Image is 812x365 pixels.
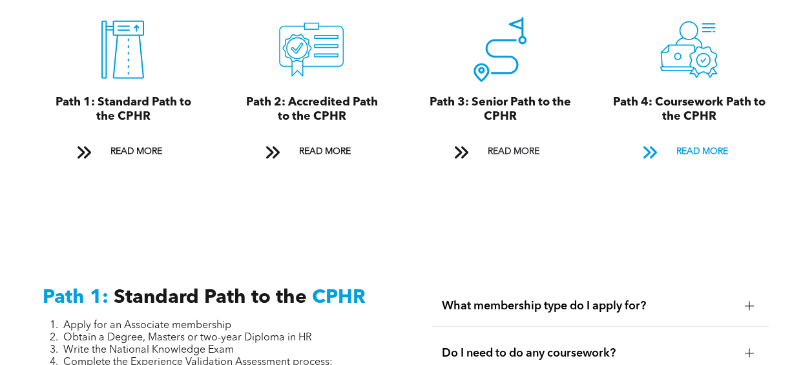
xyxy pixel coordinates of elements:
span: Path 1: [43,288,109,307]
span: Write the National Knowledge Exam [63,345,234,355]
a: READ MORE [633,140,744,164]
span: What membership type do I apply for? [442,299,734,313]
span: READ MORE [294,140,355,164]
span: Path 2: Accredited Path to the CPHR [245,96,377,122]
span: READ MORE [671,140,732,164]
a: READ MORE [444,140,556,164]
span: Do I need to do any coursework? [442,346,734,360]
span: Apply for an Associate membership [63,320,231,331]
span: Path 3: Senior Path to the CPHR [430,96,571,122]
span: Path 1: Standard Path to the CPHR [55,96,191,122]
span: Path 4: Coursework Path to the CPHR [612,96,765,122]
span: Obtain a Degree, Masters or two-year Diploma in HR [63,333,312,343]
a: READ MORE [256,140,367,164]
span: READ MORE [483,140,543,164]
span: CPHR [312,288,366,307]
a: READ MORE [67,140,178,164]
span: READ MORE [105,140,166,164]
span: Standard Path to the [114,288,307,307]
